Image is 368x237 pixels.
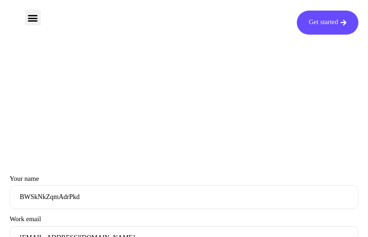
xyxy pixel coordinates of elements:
[309,19,338,26] span: Get started
[10,175,358,210] label: Your name
[10,185,358,209] input: Your name
[297,11,358,35] a: Get started
[25,10,41,25] div: Menu Toggle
